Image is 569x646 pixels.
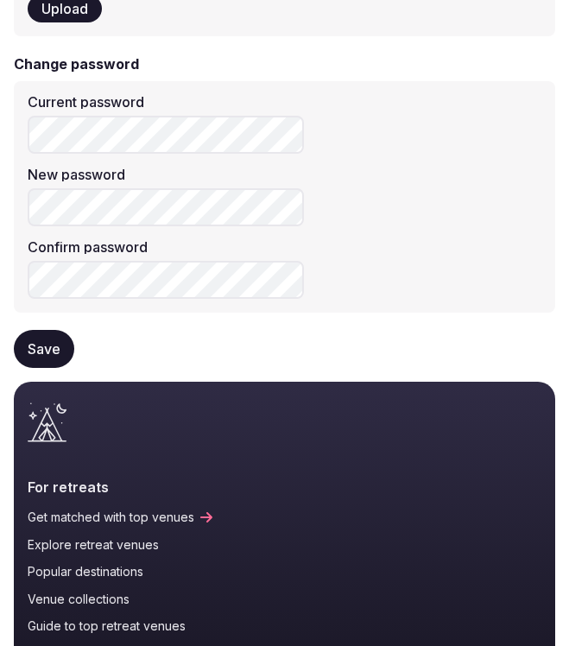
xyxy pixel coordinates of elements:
a: Visit the homepage [28,402,66,442]
label: Confirm password [28,240,541,254]
label: New password [28,168,541,181]
span: Save [28,340,60,358]
h2: For retreats [28,478,541,497]
a: Popular destinations [28,563,541,580]
button: Save [14,330,74,368]
a: Guide to top retreat venues [28,617,541,635]
h3: Change password [14,54,555,74]
label: Current password [28,95,541,109]
a: Venue collections [28,591,541,608]
a: Get matched with top venues [28,509,541,526]
a: Explore retreat venues [28,536,541,554]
